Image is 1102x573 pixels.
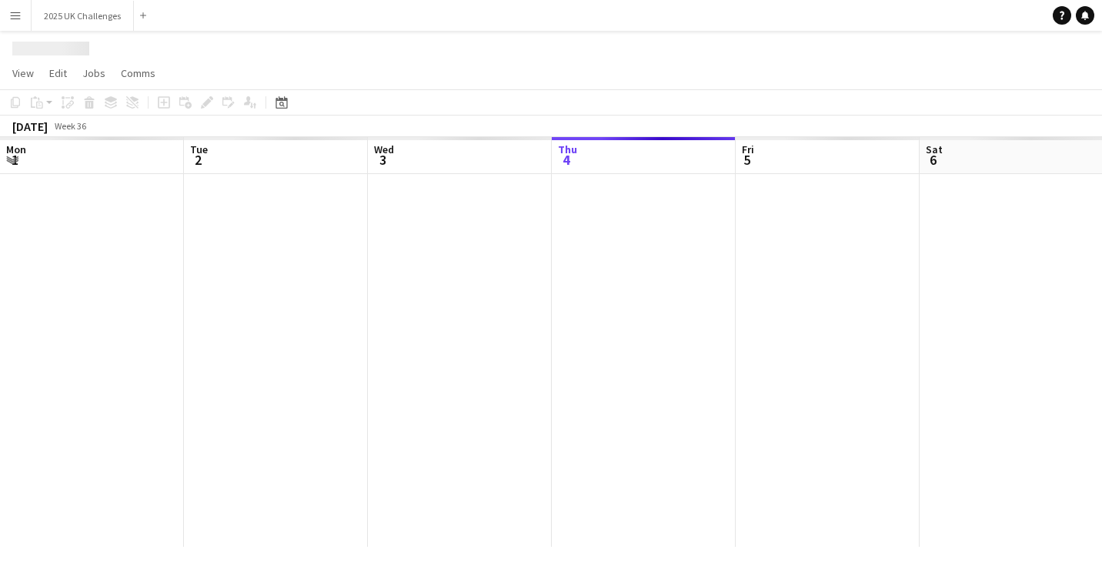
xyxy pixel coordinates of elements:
[12,66,34,80] span: View
[4,151,26,169] span: 1
[923,151,943,169] span: 6
[115,63,162,83] a: Comms
[43,63,73,83] a: Edit
[49,66,67,80] span: Edit
[51,120,89,132] span: Week 36
[6,142,26,156] span: Mon
[926,142,943,156] span: Sat
[558,142,577,156] span: Thu
[32,1,134,31] button: 2025 UK Challenges
[188,151,208,169] span: 2
[556,151,577,169] span: 4
[76,63,112,83] a: Jobs
[82,66,105,80] span: Jobs
[742,142,754,156] span: Fri
[12,119,48,134] div: [DATE]
[190,142,208,156] span: Tue
[740,151,754,169] span: 5
[372,151,394,169] span: 3
[6,63,40,83] a: View
[374,142,394,156] span: Wed
[121,66,155,80] span: Comms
